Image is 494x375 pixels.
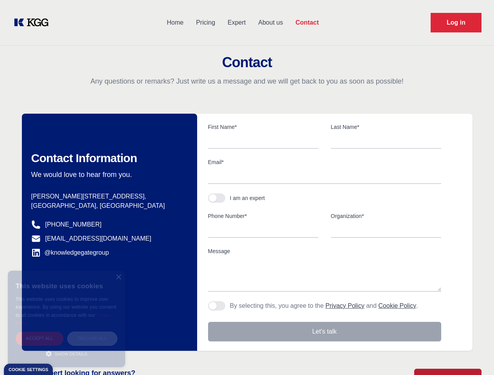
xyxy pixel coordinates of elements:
[9,77,485,86] p: Any questions or remarks? Just write us a message and we will get back to you as soon as possible!
[289,12,325,33] a: Contact
[208,247,441,255] label: Message
[13,16,55,29] a: KOL Knowledge Platform: Talk to Key External Experts (KEE)
[331,123,441,131] label: Last Name*
[208,123,318,131] label: First Name*
[378,302,416,309] a: Cookie Policy
[16,296,116,318] span: This website uses cookies to improve user experience. By using our website you consent to all coo...
[55,352,88,356] span: Show details
[45,234,151,243] a: [EMAIL_ADDRESS][DOMAIN_NAME]
[230,194,265,202] div: I am an expert
[16,332,63,345] div: Accept all
[16,350,117,357] div: Show details
[325,302,365,309] a: Privacy Policy
[252,12,289,33] a: About us
[45,220,102,229] a: [PHONE_NUMBER]
[160,12,190,33] a: Home
[16,313,111,325] a: Cookie Policy
[455,337,494,375] iframe: Chat Widget
[208,322,441,341] button: Let's talk
[16,277,117,295] div: This website uses cookies
[331,212,441,220] label: Organization*
[31,248,109,257] a: @knowledgegategroup
[9,368,48,372] div: Cookie settings
[115,275,121,280] div: Close
[9,55,485,70] h2: Contact
[221,12,252,33] a: Expert
[208,212,318,220] label: Phone Number*
[208,158,441,166] label: Email*
[31,151,185,165] h2: Contact Information
[67,332,117,345] div: Decline all
[31,170,185,179] p: We would love to hear from you.
[230,301,418,311] p: By selecting this, you agree to the and .
[431,13,481,32] a: Request Demo
[190,12,221,33] a: Pricing
[31,201,185,211] p: [GEOGRAPHIC_DATA], [GEOGRAPHIC_DATA]
[31,192,185,201] p: [PERSON_NAME][STREET_ADDRESS],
